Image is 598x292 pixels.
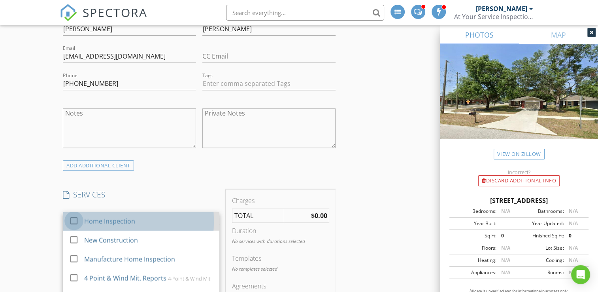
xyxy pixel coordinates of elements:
[85,273,167,283] div: 4 Point & Wind Mit. Reports
[85,235,138,245] div: New Construction
[519,269,564,276] div: Rooms:
[168,275,211,282] div: 4-Point & Wind Mit
[501,269,510,276] span: N/A
[501,257,510,264] span: N/A
[452,245,496,252] div: Floors:
[496,232,519,239] div: 0
[85,254,175,264] div: Manufacture Home Inspection
[476,5,527,13] div: [PERSON_NAME]
[568,245,577,251] span: N/A
[454,13,533,21] div: At Your Service Inspections LLC
[232,226,329,235] div: Duration
[452,232,496,239] div: Sq Ft:
[232,196,329,205] div: Charges
[449,196,589,205] div: [STREET_ADDRESS]
[226,5,384,21] input: Search everything...
[519,257,564,264] div: Cooling:
[440,25,519,44] a: PHOTOS
[85,216,136,226] div: Home Inspection
[60,11,147,27] a: SPECTORA
[519,232,564,239] div: Finished Sq Ft:
[501,208,510,214] span: N/A
[568,208,577,214] span: N/A
[452,208,496,215] div: Bedrooms:
[564,232,586,239] div: 0
[232,238,329,245] p: No services with durations selected
[63,160,134,171] div: ADD ADDITIONAL client
[311,211,327,220] strong: $0.00
[519,25,598,44] a: MAP
[568,220,577,227] span: N/A
[452,257,496,264] div: Heating:
[519,220,564,227] div: Year Updated:
[478,175,560,186] div: Discard Additional info
[63,190,219,200] h4: SERVICES
[440,44,598,158] img: streetview
[440,169,598,175] div: Incorrect?
[519,208,564,215] div: Bathrooms:
[452,220,496,227] div: Year Built:
[60,4,77,21] img: The Best Home Inspection Software - Spectora
[232,265,329,273] p: No templates selected
[501,245,510,251] span: N/A
[568,269,577,276] span: N/A
[232,281,329,291] div: Agreements
[232,209,284,223] td: TOTAL
[452,269,496,276] div: Appliances:
[568,257,577,264] span: N/A
[83,4,147,21] span: SPECTORA
[232,254,329,263] div: Templates
[494,149,545,159] a: View on Zillow
[571,265,590,284] div: Open Intercom Messenger
[519,245,564,252] div: Lot Size:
